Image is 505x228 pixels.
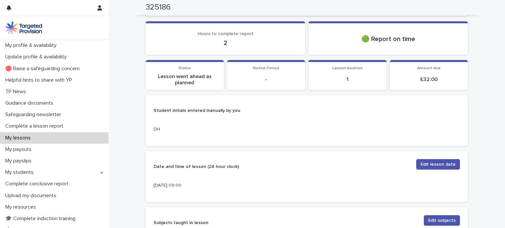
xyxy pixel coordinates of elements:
[428,217,456,224] span: Edit subjects
[3,193,61,199] p: Upload my documents
[316,35,460,43] p: 🟢 Report on time
[394,76,464,83] p: £ 32.00
[3,181,74,187] p: Complete conclusive report
[154,126,251,133] p: DH
[3,135,36,141] p: My lessons
[3,204,41,210] p: My resources
[253,66,279,70] span: Notice Period
[3,77,77,83] p: Helpful hints to share with YP
[231,76,301,83] p: -
[3,89,31,95] p: TP News
[154,164,239,169] strong: Date and time of lesson (24 hour clock)
[150,73,220,86] p: Lesson went ahead as planned
[416,159,460,170] button: Edit lesson date
[154,39,297,47] p: 2
[154,108,240,113] strong: Student initials entered manually by you
[198,31,253,36] span: Hours to complete report
[5,21,42,34] img: M5nRWzHhSzIhMunXDL62
[332,66,363,70] span: Lesson duration
[312,76,383,83] p: 1
[3,169,39,176] p: My students
[3,54,72,60] p: Update profile & availability
[3,66,85,72] p: 🔴 Raise a safeguarding concern
[146,3,171,12] h2: 325186
[154,220,208,225] strong: Subjects taught in lesson
[424,215,460,226] button: Edit subjects
[3,42,62,49] p: My profile & availability
[3,158,37,164] p: My payslips
[3,112,66,118] p: Safeguarding newsletter
[421,161,456,168] span: Edit lesson date
[3,100,59,106] p: Guidance documents
[3,146,37,153] p: My payouts
[3,123,69,129] p: Complete a lesson report
[179,66,191,70] span: Status
[417,66,441,70] span: Amount due
[154,182,251,189] p: [DATE] 09:00
[3,216,81,222] p: 🎓 Complete induction training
